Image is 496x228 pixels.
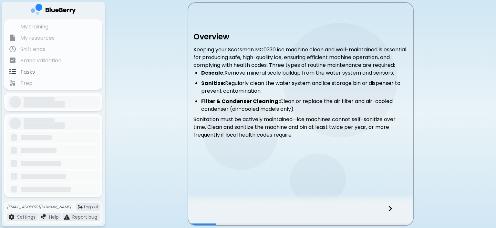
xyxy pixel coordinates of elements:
p: Tasks [20,68,35,76]
img: file icon [9,23,16,30]
img: file icon [9,214,15,220]
p: Keeping your Scotsman MC0330 ice machine clean and well-maintained is essential for producing saf... [193,46,408,69]
p: Shift ends [20,46,45,53]
strong: Descale: [201,69,224,77]
span: Log out [84,204,98,210]
p: Brand validation [20,57,61,65]
h3: Overview [193,32,408,42]
p: Help [49,214,59,220]
p: Prep [20,79,33,87]
strong: Sanitize: [201,79,225,87]
img: file icon [9,46,16,52]
p: Settings [17,214,36,220]
strong: Filter & Condenser Cleaning: [201,98,280,105]
img: company logo [31,4,76,17]
li: Remove mineral scale buildup from the water system and sensors. [201,69,408,77]
p: My resources [20,34,55,42]
img: file icon [9,80,16,86]
li: Clean or replace the air filter and air-cooled condenser (air-cooled models only). [201,98,408,113]
p: Report bug [72,214,97,220]
img: file icon [9,68,16,75]
img: logout [78,205,83,210]
img: file icon [41,214,46,220]
p: My training [20,23,48,31]
img: file icon [9,57,16,64]
p: Sanitation must be actively maintained—ice machines cannot self-sanitize over time. Clean and san... [193,116,408,139]
img: file icon [9,35,16,41]
p: [EMAIL_ADDRESS][DOMAIN_NAME] [7,204,71,210]
img: file icon [64,214,70,220]
li: Regularly clean the water system and ice storage bin or dispenser to prevent contamination. [201,79,408,95]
